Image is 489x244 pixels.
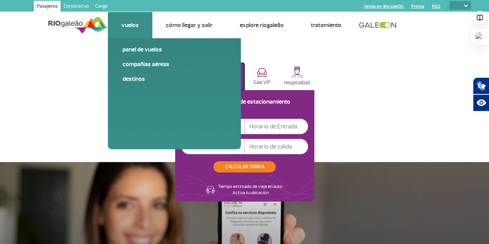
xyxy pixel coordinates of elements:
a: RQS [432,4,440,9]
a: Cargo [92,1,111,13]
a: Tratamiento [311,21,341,29]
a: Explore RIOgaleão [240,21,284,29]
a: Compañías aéreas [123,60,226,68]
input: Horario de Entrada [245,119,308,134]
button: Abrir tradutor de língua de sinais. [473,77,489,94]
a: Pasajeros [34,1,61,13]
h4: Calculadora de tarifas de estacionamiento [181,100,308,104]
a: Prensa [411,4,424,9]
a: Cómo llegar y salir [166,21,213,29]
p: ¡Haz tu reserva! [181,107,308,111]
img: hospitality.svg [291,66,303,78]
button: CALCULAR TARIFA [213,161,276,172]
p: Tiempo estimado de viaje en auto: Activa tu ubicación [218,184,283,196]
img: vipRoom.svg [257,68,267,78]
button: Abrir recursos assistivos. [473,94,489,111]
p: Hospitalidad [284,80,310,86]
div: Plugin de acessibilidade da Hand Talk. [473,77,489,111]
a: Vuelos [121,21,139,29]
button: Sala VIP [245,63,279,90]
button: Hospitalidad [280,63,314,90]
input: Horario de salida [245,139,308,154]
a: Destinos [123,75,226,83]
p: Sala VIP [253,80,271,85]
a: Panel de vuelos [123,45,226,54]
a: Corporativo [61,1,92,13]
a: tienda on-line galeOn [364,4,403,9]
